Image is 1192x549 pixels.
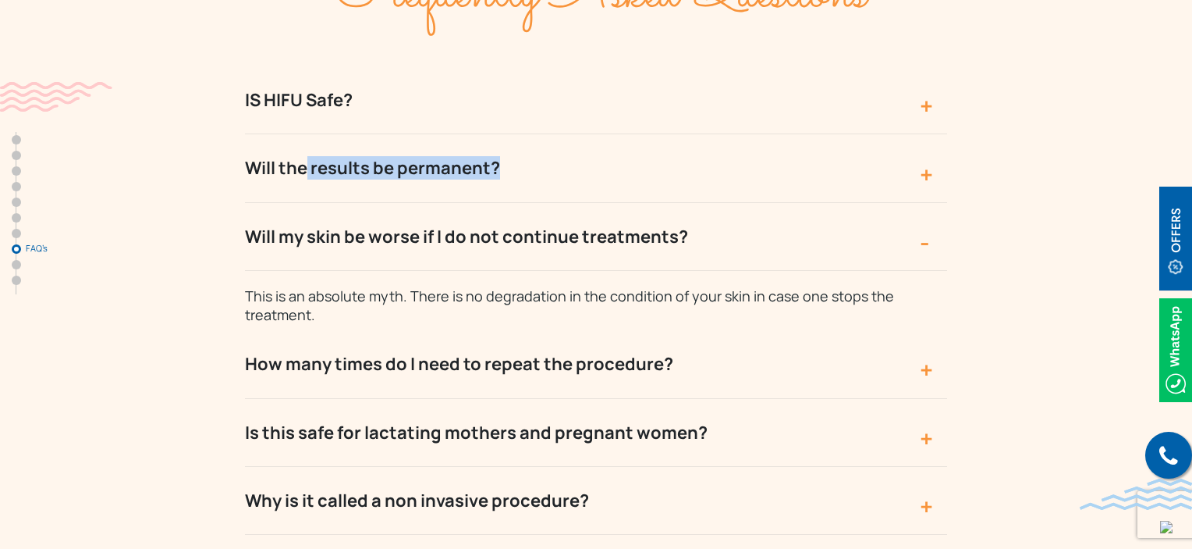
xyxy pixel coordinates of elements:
img: Whatsappicon [1159,298,1192,402]
a: Whatsappicon [1159,340,1192,357]
button: Is this safe for lactating mothers and pregnant women? [245,399,947,467]
img: up-blue-arrow.svg [1160,521,1172,533]
img: offerBt [1159,187,1192,291]
a: FAQ’s [12,244,21,254]
span: FAQ’s [26,244,104,253]
button: IS HIFU Safe? [245,66,947,134]
img: bluewave [1080,479,1192,510]
button: How many times do I need to repeat the procedure? [245,330,947,398]
button: Will my skin be worse if I do not continue treatments? [245,203,947,271]
button: Will the results be permanent? [245,134,947,202]
button: Why is it called a non invasive procedure? [245,467,947,535]
span: This is an absolute myth. There is no degradation in the condition of your skin in case one stops... [245,287,894,324]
